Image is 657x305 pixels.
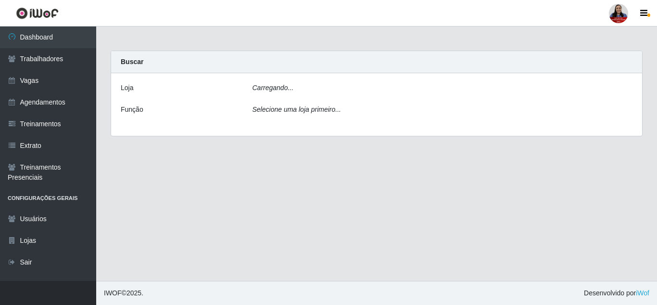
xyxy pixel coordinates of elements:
i: Selecione uma loja primeiro... [253,106,341,113]
span: Desenvolvido por [584,288,649,298]
span: IWOF [104,289,122,297]
label: Função [121,105,143,115]
img: CoreUI Logo [16,7,59,19]
label: Loja [121,83,133,93]
a: iWof [636,289,649,297]
strong: Buscar [121,58,143,66]
span: © 2025 . [104,288,143,298]
i: Carregando... [253,84,294,92]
